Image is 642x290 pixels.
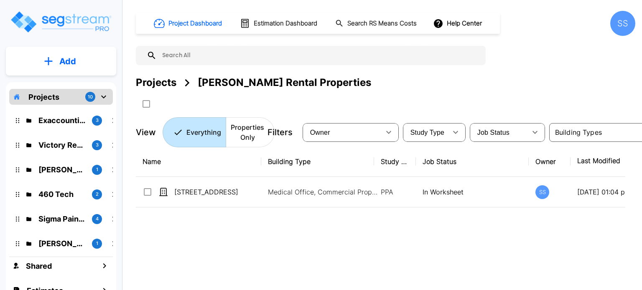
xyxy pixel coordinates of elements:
th: Name [136,146,261,177]
div: SS [535,185,549,199]
p: McLane Rental Properties [38,238,85,249]
h1: Project Dashboard [168,19,222,28]
button: Properties Only [226,117,275,147]
div: Select [405,121,447,144]
p: PPA [381,187,409,197]
p: Sigma Pain Clinic [38,213,85,224]
span: Owner [310,129,330,136]
p: Projects [28,91,59,103]
h1: Estimation Dashboard [254,19,317,28]
p: Medical Office, Commercial Property Site [268,187,381,197]
th: Study Type [374,146,416,177]
p: Victory Real Estate [38,139,85,151]
p: 2 [96,191,99,198]
p: 460 Tech [38,189,85,200]
p: Exaccountic - Victory Real Estate [38,115,85,126]
p: Atkinson Candy [38,164,85,175]
img: Logo [10,10,112,34]
p: Everything [186,127,221,137]
p: 3 [96,141,99,149]
input: Search All [157,46,481,65]
p: 10 [88,93,93,101]
button: Project Dashboard [150,14,227,33]
button: Search RS Means Costs [332,15,421,32]
p: Filters [267,126,293,139]
span: Job Status [477,129,510,136]
th: Job Status [416,146,529,177]
p: In Worksheet [423,187,522,197]
button: SelectAll [138,96,155,112]
div: Select [304,121,380,144]
p: View [136,126,156,139]
p: 3 [96,117,99,124]
th: Building Type [261,146,374,177]
p: 4 [96,215,99,222]
span: Study Type [410,129,444,136]
p: 1 [96,240,98,247]
button: Help Center [431,15,485,31]
div: Platform [163,117,275,147]
th: Owner [529,146,571,177]
p: [STREET_ADDRESS] [174,187,258,197]
button: Add [6,49,116,73]
h1: Search RS Means Costs [347,19,417,28]
div: Projects [136,75,176,90]
div: [PERSON_NAME] Rental Properties [198,75,371,90]
button: Estimation Dashboard [237,15,322,32]
button: Everything [163,117,226,147]
div: Select [471,121,527,144]
h1: Shared [26,260,52,272]
p: 1 [96,166,98,173]
p: Add [59,55,76,68]
p: Properties Only [231,122,264,142]
div: SS [610,11,635,36]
